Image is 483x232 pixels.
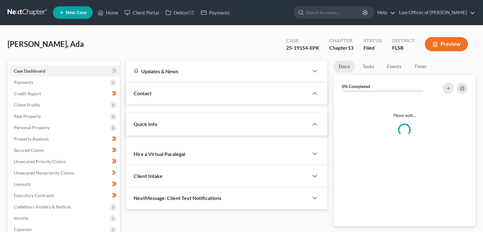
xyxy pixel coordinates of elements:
span: Property Analysis [14,136,49,141]
span: Client Profile [14,102,40,108]
a: Home [95,7,121,18]
a: Credit Report [9,88,120,99]
div: Updates & News [134,68,301,75]
p: Please wait... [339,112,470,119]
span: 13 [348,45,353,51]
span: Quick Info [134,121,157,127]
span: Payments [14,80,33,85]
a: Law Offices of [PERSON_NAME] [396,7,475,18]
span: Contact [134,90,152,96]
div: 25-19154-EPK [286,44,319,52]
a: Tasks [358,60,379,73]
span: [PERSON_NAME], Ada [8,39,84,48]
span: Personal Property [14,125,50,130]
input: Search by name... [306,7,364,18]
span: Executory Contracts [14,193,54,198]
span: Unsecured Priority Claims [14,159,66,164]
a: Unsecured Nonpriority Claims [9,167,120,179]
a: Help [374,7,395,18]
span: Real Property [14,113,41,119]
div: Chapter [329,37,353,44]
span: Credit Report [14,91,41,96]
span: Codebtors Insiders & Notices [14,204,71,209]
div: Filed [364,44,382,52]
a: Events [382,60,407,73]
a: Client Portal [121,7,162,18]
a: Executory Contracts [9,190,120,201]
a: Docs [334,60,355,73]
button: Preview [425,37,468,51]
span: Secured Claims [14,147,44,153]
span: Hire a Virtual Paralegal [134,151,185,157]
div: Chapter [329,44,353,52]
div: Status [364,37,382,44]
span: NextMessage: Client Text Notifications [134,195,221,201]
span: Income [14,215,28,221]
a: Lawsuits [9,179,120,190]
a: Timer [409,60,432,73]
a: Unsecured Priority Claims [9,156,120,167]
span: Expenses [14,227,32,232]
span: Unsecured Nonpriority Claims [14,170,74,175]
div: District [392,37,415,44]
a: Secured Claims [9,145,120,156]
div: FLSB [392,44,415,52]
span: Client Intake [134,173,163,179]
span: Lawsuits [14,181,31,187]
strong: 0% Completed [342,84,370,89]
span: Case Dashboard [14,68,45,74]
a: Case Dashboard [9,65,120,77]
span: New Case [66,10,87,15]
a: Property Analysis [9,133,120,145]
div: Case [286,37,319,44]
a: DebtorCC [162,7,198,18]
a: Payments [198,7,233,18]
